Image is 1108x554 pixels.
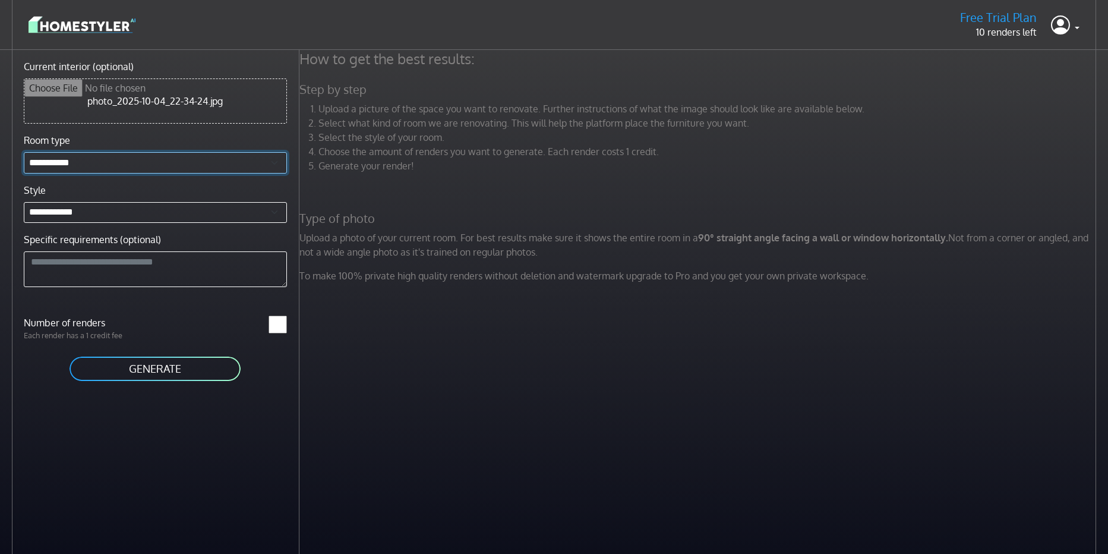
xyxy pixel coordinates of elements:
h4: How to get the best results: [292,50,1106,68]
li: Choose the amount of renders you want to generate. Each render costs 1 credit. [318,144,1099,159]
label: Specific requirements (optional) [24,232,161,247]
li: Select what kind of room we are renovating. This will help the platform place the furniture you w... [318,116,1099,130]
button: GENERATE [68,355,242,382]
p: 10 renders left [960,25,1037,39]
li: Select the style of your room. [318,130,1099,144]
label: Style [24,183,46,197]
h5: Step by step [292,82,1106,97]
p: To make 100% private high quality renders without deletion and watermark upgrade to Pro and you g... [292,269,1106,283]
li: Generate your render! [318,159,1099,173]
p: Each render has a 1 credit fee [17,330,155,341]
label: Room type [24,133,70,147]
label: Number of renders [17,316,155,330]
label: Current interior (optional) [24,59,134,74]
img: logo-3de290ba35641baa71223ecac5eacb59cb85b4c7fdf211dc9aaecaaee71ea2f8.svg [29,14,135,35]
li: Upload a picture of the space you want to renovate. Further instructions of what the image should... [318,102,1099,116]
strong: 90° straight angle facing a wall or window horizontally. [698,232,948,244]
p: Upload a photo of your current room. For best results make sure it shows the entire room in a Not... [292,231,1106,259]
h5: Type of photo [292,211,1106,226]
h5: Free Trial Plan [960,10,1037,25]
